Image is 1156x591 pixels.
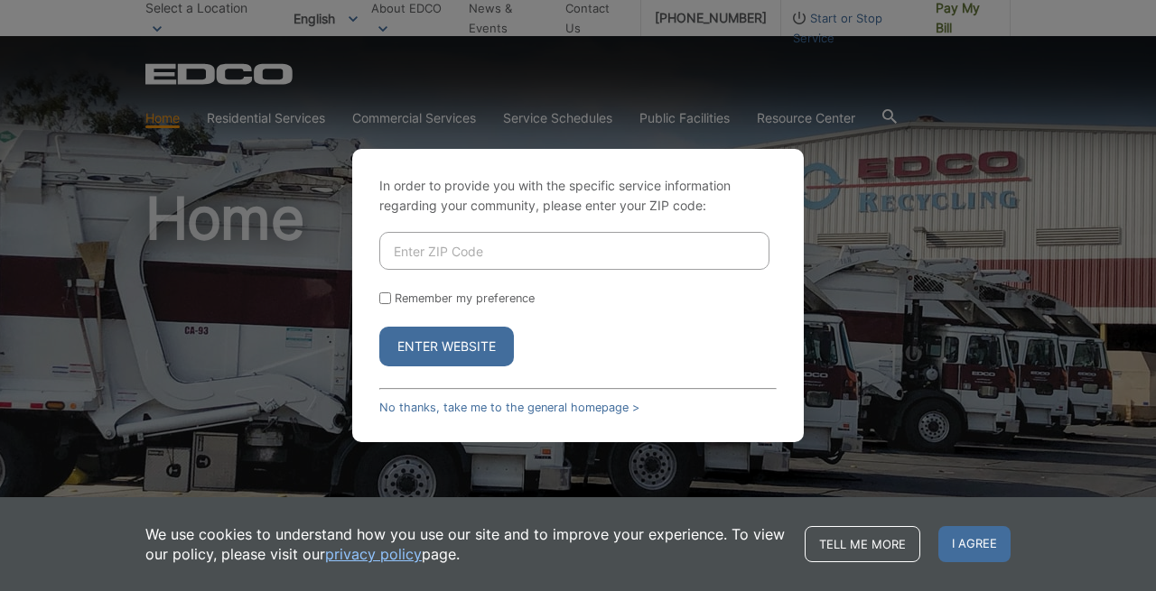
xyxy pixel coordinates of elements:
[938,526,1011,562] span: I agree
[325,544,422,564] a: privacy policy
[379,232,769,270] input: Enter ZIP Code
[379,327,514,366] button: Enter Website
[395,291,535,305] label: Remember my preference
[379,176,777,216] p: In order to provide you with the specific service information regarding your community, please en...
[805,526,920,562] a: Tell me more
[145,524,787,564] p: We use cookies to understand how you use our site and to improve your experience. To view our pol...
[379,401,639,414] a: No thanks, take me to the general homepage >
